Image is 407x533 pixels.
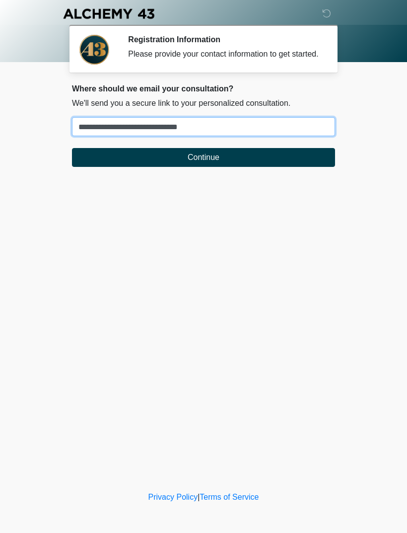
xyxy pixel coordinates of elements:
[198,493,200,501] a: |
[72,97,335,109] p: We'll send you a secure link to your personalized consultation.
[128,35,320,44] h2: Registration Information
[148,493,198,501] a: Privacy Policy
[79,35,109,65] img: Agent Avatar
[62,7,155,20] img: Alchemy 43 Logo
[72,84,335,93] h2: Where should we email your consultation?
[128,48,320,60] div: Please provide your contact information to get started.
[200,493,259,501] a: Terms of Service
[72,148,335,167] button: Continue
